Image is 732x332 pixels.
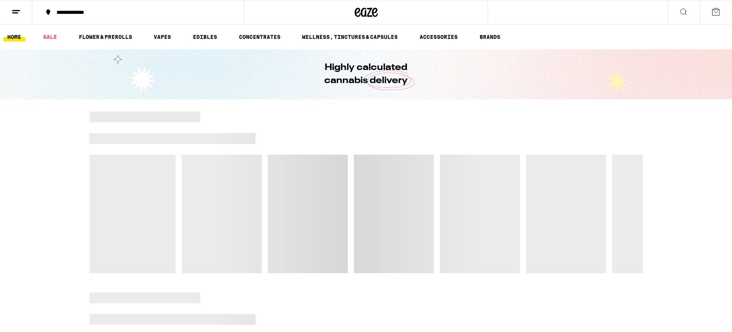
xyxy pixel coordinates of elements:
a: FLOWER & PREROLLS [75,32,136,42]
a: HOME [3,32,25,42]
a: CONCENTRATES [235,32,284,42]
a: WELLNESS, TINCTURES & CAPSULES [298,32,402,42]
a: BRANDS [476,32,504,42]
a: ACCESSORIES [416,32,461,42]
a: EDIBLES [189,32,221,42]
a: VAPES [150,32,175,42]
h1: Highly calculated cannabis delivery [303,61,430,87]
a: SALE [39,32,61,42]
